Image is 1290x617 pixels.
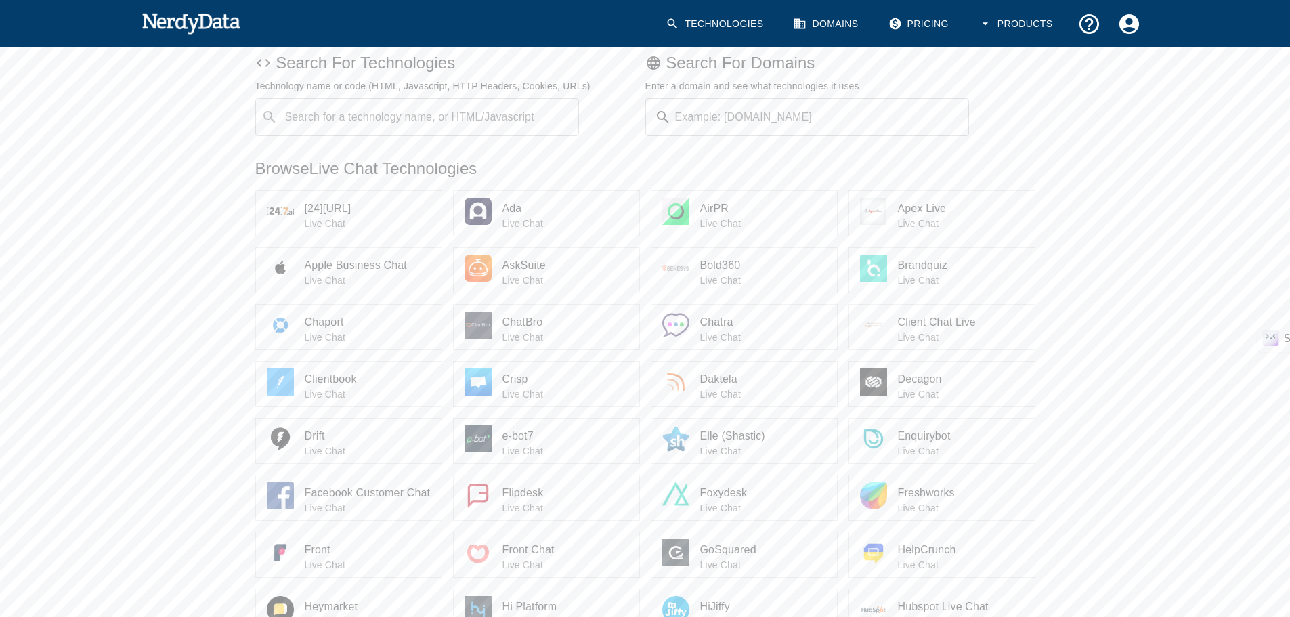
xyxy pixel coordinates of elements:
[502,371,628,387] span: Crisp
[898,314,1024,331] span: Client Chat Live
[700,257,826,274] span: Bold360
[255,418,442,464] a: DriftLive Chat
[502,314,628,331] span: ChatBro
[700,599,826,615] span: HiJiffy
[651,304,838,350] a: ChatraLive Chat
[502,200,628,217] span: Ada
[898,217,1024,230] p: Live Chat
[305,599,431,615] span: Heymarket
[502,485,628,501] span: Flipdesk
[970,4,1064,44] button: Products
[651,247,838,293] a: Bold360Live Chat
[651,418,838,464] a: Elle (Shastic)Live Chat
[898,257,1024,274] span: Brandquiz
[142,9,241,37] img: NerdyData.com
[898,558,1024,572] p: Live Chat
[502,599,628,615] span: Hi Platform
[305,331,431,344] p: Live Chat
[255,190,442,236] a: [24][URL]Live Chat
[502,428,628,444] span: e-bot7
[700,501,826,515] p: Live Chat
[1069,4,1109,44] button: Support and Documentation
[502,444,628,458] p: Live Chat
[700,217,826,230] p: Live Chat
[453,304,640,350] a: ChatBroLive Chat
[848,304,1035,350] a: Client Chat LiveLive Chat
[651,190,838,236] a: AirPRLive Chat
[898,331,1024,344] p: Live Chat
[1222,521,1274,572] iframe: Drift Widget Chat Controller
[305,501,431,515] p: Live Chat
[305,428,431,444] span: Drift
[502,501,628,515] p: Live Chat
[305,314,431,331] span: Chaport
[785,4,869,44] a: Domains
[502,387,628,401] p: Live Chat
[700,428,826,444] span: Elle (Shastic)
[453,190,640,236] a: AdaLive Chat
[880,4,960,44] a: Pricing
[651,532,838,578] a: GoSquaredLive Chat
[502,257,628,274] span: AskSuite
[898,387,1024,401] p: Live Chat
[898,444,1024,458] p: Live Chat
[898,371,1024,387] span: Decagon
[453,247,640,293] a: AskSuiteLive Chat
[658,4,774,44] a: Technologies
[848,475,1035,521] a: FreshworksLive Chat
[700,542,826,558] span: GoSquared
[700,200,826,217] span: AirPR
[305,371,431,387] span: Clientbook
[255,247,442,293] a: Apple Business ChatLive Chat
[502,217,628,230] p: Live Chat
[898,200,1024,217] span: Apex Live
[700,274,826,287] p: Live Chat
[898,428,1024,444] span: Enquirybot
[502,331,628,344] p: Live Chat
[700,444,826,458] p: Live Chat
[305,257,431,274] span: Apple Business Chat
[255,532,442,578] a: FrontLive Chat
[255,52,645,74] p: Search For Technologies
[898,599,1024,615] span: Hubspot Live Chat
[255,361,442,407] a: ClientbookLive Chat
[453,418,640,464] a: e-bot7Live Chat
[305,558,431,572] p: Live Chat
[898,274,1024,287] p: Live Chat
[700,485,826,501] span: Foxydesk
[305,485,431,501] span: Facebook Customer Chat
[305,274,431,287] p: Live Chat
[502,274,628,287] p: Live Chat
[453,475,640,521] a: FlipdeskLive Chat
[305,387,431,401] p: Live Chat
[700,558,826,572] p: Live Chat
[848,532,1035,578] a: HelpCrunchLive Chat
[453,532,640,578] a: Front ChatLive Chat
[645,79,1035,93] p: Enter a domain and see what technologies it uses
[255,158,1035,179] p: Browse Live Chat Technologies
[305,217,431,230] p: Live Chat
[651,361,838,407] a: DaktelaLive Chat
[255,304,442,350] a: ChaportLive Chat
[255,79,645,93] p: Technology name or code (HTML, Javascript, HTTP Headers, Cookies, URLs)
[700,331,826,344] p: Live Chat
[502,542,628,558] span: Front Chat
[651,475,838,521] a: FoxydeskLive Chat
[255,475,442,521] a: Facebook Customer ChatLive Chat
[848,418,1035,464] a: EnquirybotLive Chat
[700,314,826,331] span: Chatra
[848,361,1035,407] a: DecagonLive Chat
[305,542,431,558] span: Front
[645,52,1035,74] p: Search For Domains
[848,190,1035,236] a: Apex LiveLive Chat
[848,247,1035,293] a: BrandquizLive Chat
[453,361,640,407] a: CrispLive Chat
[898,501,1024,515] p: Live Chat
[1109,4,1149,44] button: Account Settings
[502,558,628,572] p: Live Chat
[305,444,431,458] p: Live Chat
[700,371,826,387] span: Daktela
[700,387,826,401] p: Live Chat
[305,200,431,217] span: [24][URL]
[898,485,1024,501] span: Freshworks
